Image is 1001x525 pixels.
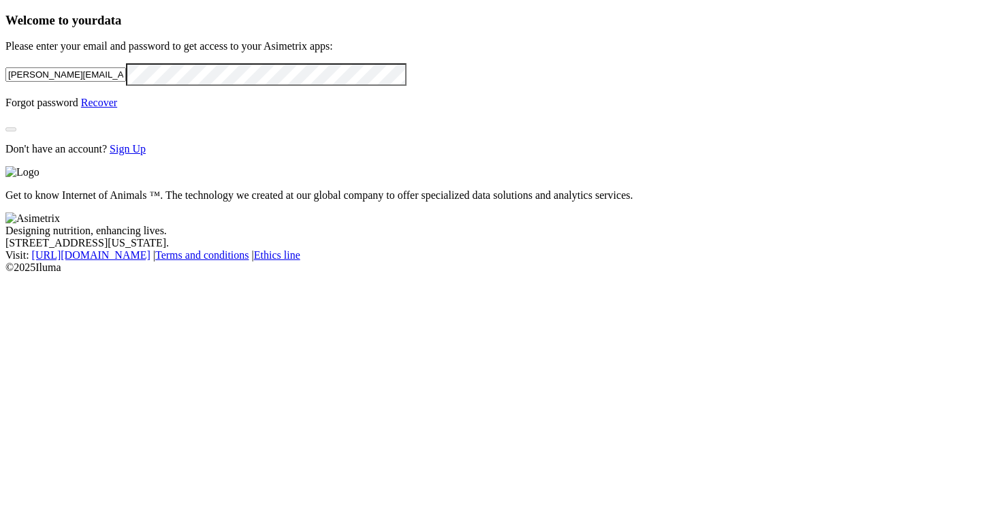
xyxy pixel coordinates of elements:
[5,13,996,28] h3: Welcome to your
[5,67,126,82] input: Your email
[5,166,39,178] img: Logo
[5,97,996,109] p: Forgot password
[81,97,117,108] a: Recover
[97,13,121,27] span: data
[155,249,249,261] a: Terms and conditions
[5,225,996,237] div: Designing nutrition, enhancing lives.
[32,249,150,261] a: [URL][DOMAIN_NAME]
[110,143,146,155] a: Sign Up
[5,261,996,274] div: © 2025 Iluma
[5,40,996,52] p: Please enter your email and password to get access to your Asimetrix apps:
[5,249,996,261] div: Visit : | |
[5,212,60,225] img: Asimetrix
[5,189,996,202] p: Get to know Internet of Animals ™. The technology we created at our global company to offer speci...
[254,249,300,261] a: Ethics line
[5,143,996,155] p: Don't have an account?
[5,237,996,249] div: [STREET_ADDRESS][US_STATE].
